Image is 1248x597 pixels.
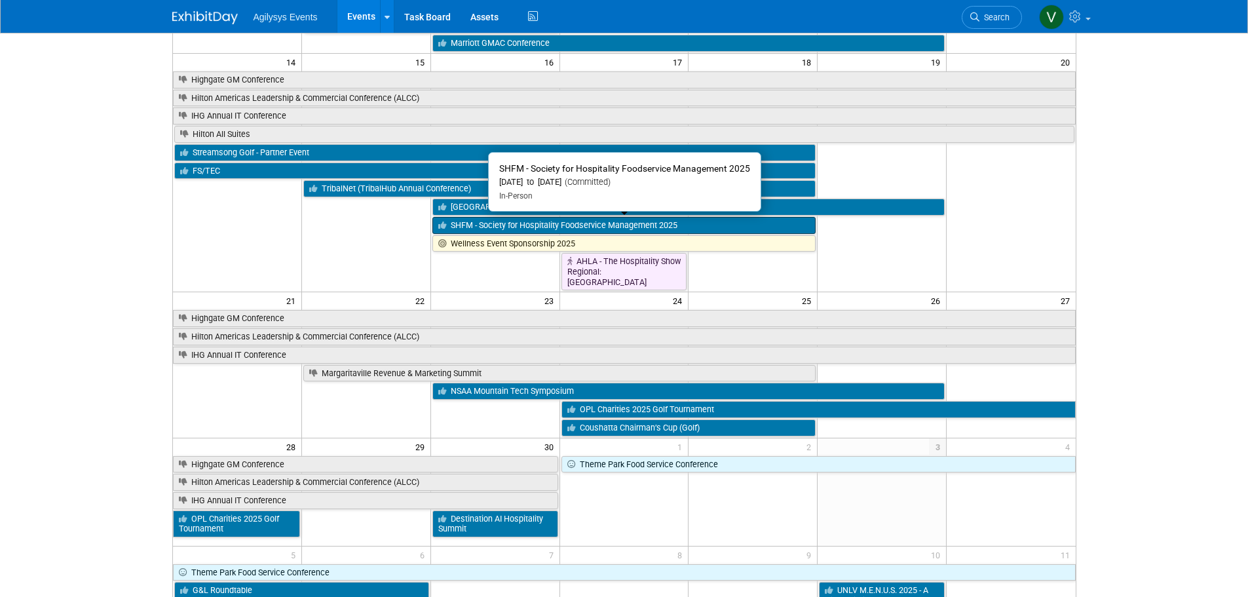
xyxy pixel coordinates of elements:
a: Hilton Americas Leadership & Commercial Conference (ALCC) [173,90,1076,107]
span: 2 [805,438,817,455]
div: [DATE] to [DATE] [499,177,750,188]
a: IHG Annual IT Conference [173,347,1076,364]
a: Theme Park Food Service Conference [173,564,1076,581]
a: Highgate GM Conference [173,456,558,473]
span: In-Person [499,191,533,201]
img: ExhibitDay [172,11,238,24]
span: SHFM - Society for Hospitality Foodservice Management 2025 [499,163,750,174]
span: 20 [1059,54,1076,70]
span: 14 [285,54,301,70]
span: 17 [671,54,688,70]
span: 22 [414,292,430,309]
a: SHFM - Society for Hospitality Foodservice Management 2025 [432,217,816,234]
span: 5 [290,547,301,563]
img: Vaitiare Munoz [1039,5,1064,29]
span: Search [979,12,1010,22]
a: Hilton Americas Leadership & Commercial Conference (ALCC) [173,474,558,491]
span: (Committed) [561,177,611,187]
span: 29 [414,438,430,455]
a: Search [962,6,1022,29]
a: IHG Annual IT Conference [173,492,558,509]
a: Wellness Event Sponsorship 2025 [432,235,816,252]
a: Hilton Americas Leadership & Commercial Conference (ALCC) [173,328,1076,345]
a: Highgate GM Conference [173,310,1076,327]
span: 6 [419,547,430,563]
a: OPL Charities 2025 Golf Tournament [173,510,300,537]
span: 18 [801,54,817,70]
a: Streamsong Golf - Partner Event [174,144,816,161]
a: Highgate GM Conference [173,71,1076,88]
span: 8 [676,547,688,563]
a: AHLA - The Hospitality Show Regional: [GEOGRAPHIC_DATA] [561,253,687,290]
span: 25 [801,292,817,309]
span: 11 [1059,547,1076,563]
span: 30 [543,438,559,455]
span: 21 [285,292,301,309]
a: Hilton All Suites [174,126,1074,143]
span: 15 [414,54,430,70]
span: 26 [930,292,946,309]
span: 10 [930,547,946,563]
span: 27 [1059,292,1076,309]
a: Destination AI Hospitality Summit [432,510,558,537]
a: Theme Park Food Service Conference [561,456,1076,473]
span: 3 [929,438,946,455]
span: 4 [1064,438,1076,455]
span: 1 [676,438,688,455]
a: Margaritaville Revenue & Marketing Summit [303,365,816,382]
span: 9 [805,547,817,563]
a: Marriott GMAC Conference [432,35,945,52]
span: 16 [543,54,559,70]
span: 23 [543,292,559,309]
a: NSAA Mountain Tech Symposium [432,383,945,400]
a: IHG Annual IT Conference [173,107,1076,125]
span: 7 [548,547,559,563]
a: FS/TEC [174,163,558,180]
span: 19 [930,54,946,70]
a: [GEOGRAPHIC_DATA] - [GEOGRAPHIC_DATA] Show [432,199,945,216]
a: Coushatta Chairman’s Cup (Golf) [561,419,816,436]
span: Agilysys Events [254,12,318,22]
span: 28 [285,438,301,455]
span: 24 [671,292,688,309]
a: TribalNet (TribalHub Annual Conference) [303,180,816,197]
a: OPL Charities 2025 Golf Tournament [561,401,1076,418]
